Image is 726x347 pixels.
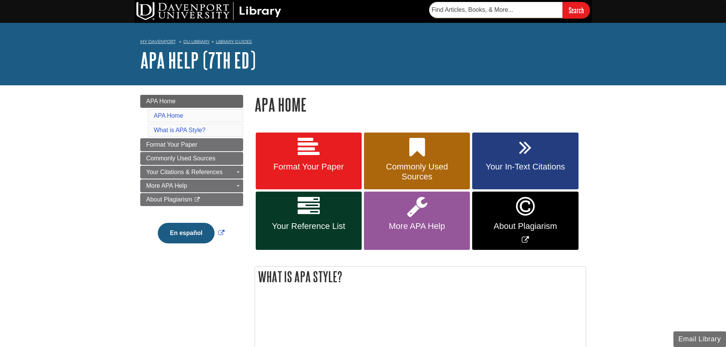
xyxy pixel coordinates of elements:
[364,133,470,190] a: Commonly Used Sources
[140,138,243,151] a: Format Your Paper
[370,162,464,182] span: Commonly Used Sources
[478,162,572,172] span: Your In-Text Citations
[472,192,578,250] a: Link opens in new window
[364,192,470,250] a: More APA Help
[194,197,200,202] i: This link opens in a new window
[140,48,256,72] a: APA Help (7th Ed)
[146,196,192,203] span: About Plagiarism
[673,331,726,347] button: Email Library
[183,39,210,44] a: DU Library
[146,182,187,189] span: More APA Help
[154,112,183,119] a: APA Home
[140,37,586,49] nav: breadcrumb
[429,2,590,18] form: Searches DU Library's articles, books, and more
[140,95,243,108] a: APA Home
[140,38,176,45] a: My Davenport
[255,267,586,287] h2: What is APA Style?
[156,230,226,236] a: Link opens in new window
[146,98,176,104] span: APA Home
[370,221,464,231] span: More APA Help
[154,127,206,133] a: What is APA Style?
[472,133,578,190] a: Your In-Text Citations
[146,169,223,175] span: Your Citations & References
[478,221,572,231] span: About Plagiarism
[216,39,252,44] a: Library Guides
[256,192,362,250] a: Your Reference List
[261,221,356,231] span: Your Reference List
[146,155,215,162] span: Commonly Used Sources
[261,162,356,172] span: Format Your Paper
[256,133,362,190] a: Format Your Paper
[146,141,197,148] span: Format Your Paper
[429,2,563,18] input: Find Articles, Books, & More...
[140,193,243,206] a: About Plagiarism
[140,95,243,256] div: Guide Page Menu
[140,179,243,192] a: More APA Help
[563,2,590,18] input: Search
[136,2,281,20] img: DU Library
[255,95,586,114] h1: APA Home
[158,223,215,243] button: En español
[140,166,243,179] a: Your Citations & References
[140,152,243,165] a: Commonly Used Sources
